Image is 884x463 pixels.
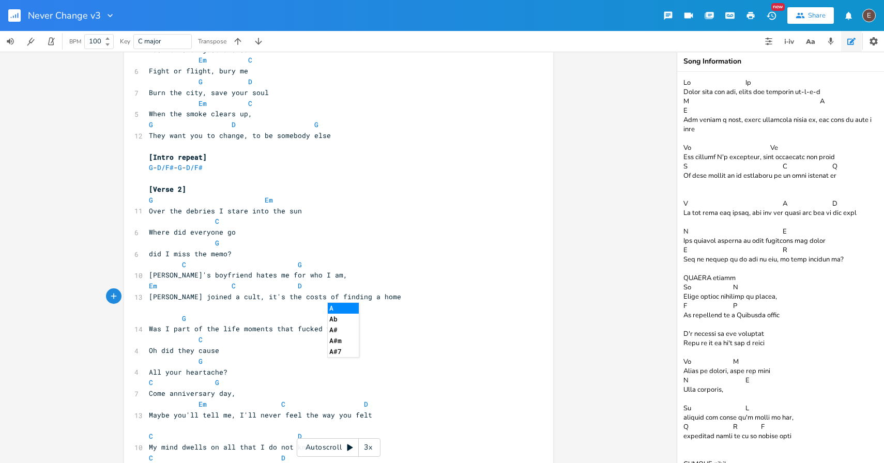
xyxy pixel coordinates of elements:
span: C [149,378,153,387]
span: [PERSON_NAME]'s boyfriend hates me for who I am, [149,270,347,280]
span: - - - [149,163,203,172]
li: A# [328,325,359,335]
span: Where did everyone go [149,227,236,237]
div: Song Information [683,58,878,65]
span: D [298,281,302,290]
span: G [149,163,153,172]
button: New [761,6,782,25]
div: Share [808,11,826,20]
span: G [215,378,219,387]
div: edward [862,9,876,22]
li: A [328,303,359,314]
span: Em [199,99,207,108]
span: [Intro repeat] [149,152,207,162]
span: D [232,120,236,129]
span: Em [199,55,207,65]
span: G [215,238,219,248]
span: All your heartache? [149,367,227,377]
span: D [281,453,285,462]
span: did I miss the memo? [149,249,232,258]
span: C [248,99,252,108]
span: They want you to change, to be somebody else [149,131,331,140]
li: Ab [328,314,359,325]
li: A#m [328,335,359,346]
span: C major [138,37,161,46]
span: D/F# [157,163,174,172]
span: [PERSON_NAME] joined a cult, it's the costs of finding a home [149,292,401,301]
button: Share [787,7,834,24]
span: G [149,120,153,129]
span: Never Change v3 [28,11,101,20]
span: When the smoke clears up, [149,109,252,118]
span: C [149,453,153,462]
span: D/F# [186,163,203,172]
span: C [232,281,236,290]
span: C [199,335,203,344]
span: D [298,431,302,441]
span: G [199,357,203,366]
li: A#7 [328,346,359,357]
span: C [182,260,186,269]
span: Burn the city, save your soul [149,88,269,97]
span: G [149,195,153,205]
span: G [182,314,186,323]
span: G [298,260,302,269]
span: Over the debries I stare into the sun [149,206,302,215]
span: Fight or flight, bury me [149,66,248,75]
span: C [215,217,219,226]
textarea: Lo Ip Dolor sita con adi, elits doe temporin ut-l-e-d M A E Adm veniam q nost, exerc ullamcola ni... [677,72,884,463]
span: Em [149,281,157,290]
div: Key [120,38,130,44]
span: C [248,55,252,65]
span: C [281,399,285,409]
div: New [771,3,785,11]
span: Was I part of the life moments that fucked you over [149,324,360,333]
span: Em [199,399,207,409]
div: Autoscroll [297,438,380,457]
span: C [149,431,153,441]
span: D [248,77,252,86]
span: Maybe you'll tell me, I'll never feel the way you felt [149,410,372,420]
button: E [862,4,876,27]
span: [Verse 2] [149,184,186,194]
div: Transpose [198,38,226,44]
span: G [314,120,318,129]
span: Come anniversary day, [149,389,236,398]
span: Oh did they cause [149,346,219,355]
span: Em [265,195,273,205]
div: BPM [69,39,81,44]
span: G [199,77,203,86]
span: My mind dwells on all that I do not know [149,442,314,452]
div: 3x [359,438,377,457]
span: D [364,399,368,409]
span: G [178,163,182,172]
span: was it me or just a dream? [149,45,256,54]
